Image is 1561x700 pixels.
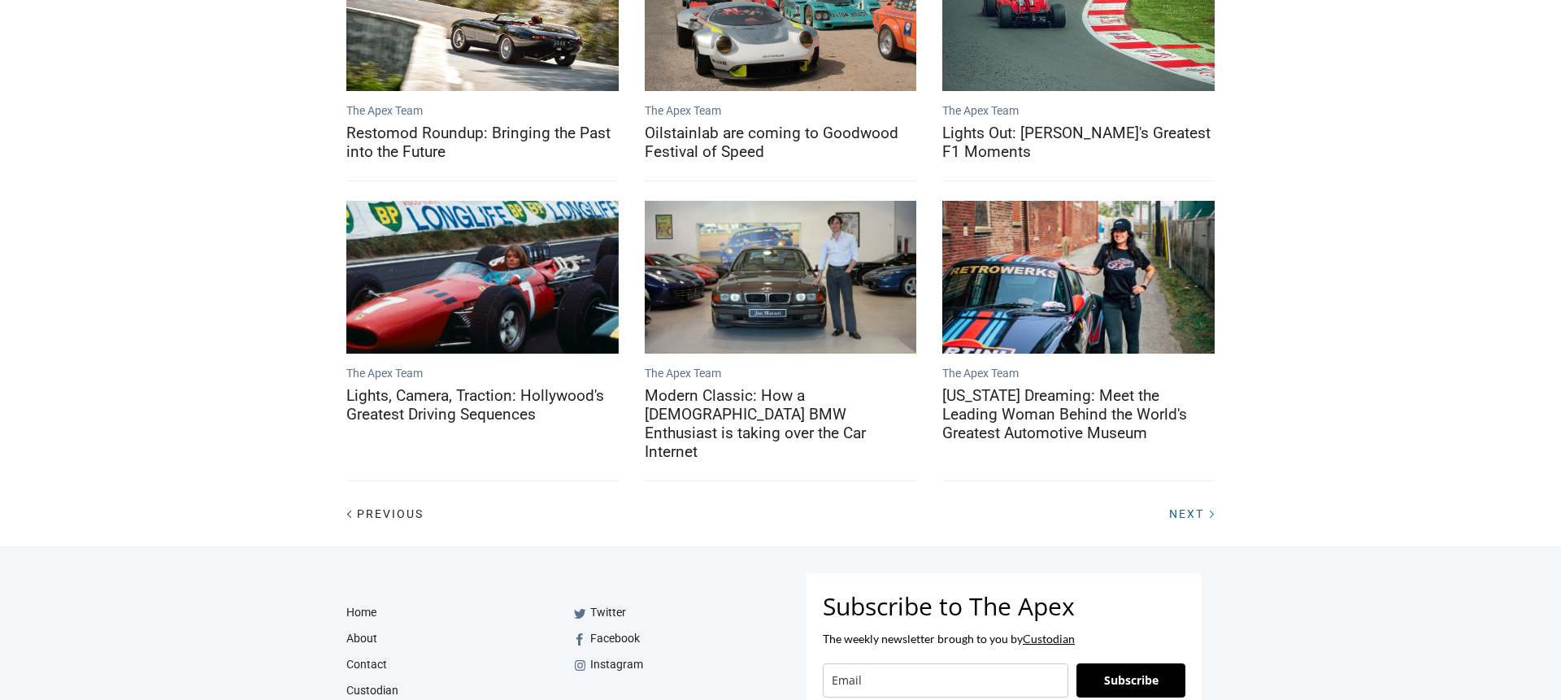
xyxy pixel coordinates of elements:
a: California Dreaming: Meet the Leading Woman Behind the World's Greatest Automotive Museum [942,201,1215,354]
a: Modern Classic: How a [DEMOGRAPHIC_DATA] BMW Enthusiast is taking over the Car Internet [645,386,917,461]
a: Restomod Roundup: Bringing the Past into the Future [346,124,619,161]
button: Subscribe [1076,663,1185,698]
h4: Subscribe to The Apex [823,589,1185,623]
a: Modern Classic: How a 26 Year Old BMW Enthusiast is taking over the Car Internet [645,201,917,354]
a: About [346,625,531,651]
a: The Apex Team [346,104,423,117]
a: Lights, Camera, Traction: Hollywood's Greatest Driving Sequences [346,201,619,354]
a: Instagram [570,651,767,677]
a: The Apex Team [346,367,423,380]
span: Previous [357,507,424,520]
a: The Apex Team [942,104,1019,117]
a: The Apex Team [645,104,721,117]
a: Lights, Camera, Traction: Hollywood's Greatest Driving Sequences [346,386,619,424]
a: Twitter [570,599,767,625]
a: Next [1156,506,1215,521]
a: Facebook [570,625,767,651]
a: The Apex Team [942,367,1019,380]
p: The weekly newsletter brough to you by [823,631,1185,647]
a: Home [346,599,531,625]
a: Contact [346,651,531,677]
input: Email [823,663,1068,698]
a: The Apex Team [645,367,721,380]
span: Next [1169,507,1204,520]
a: Custodian [1023,632,1075,646]
a: [US_STATE] Dreaming: Meet the Leading Woman Behind the World's Greatest Automotive Museum [942,386,1215,442]
a: Previous [346,506,437,521]
a: Lights Out: [PERSON_NAME]'s Greatest F1 Moments [942,124,1215,161]
a: Oilstainlab are coming to Goodwood Festival of Speed [645,124,917,161]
